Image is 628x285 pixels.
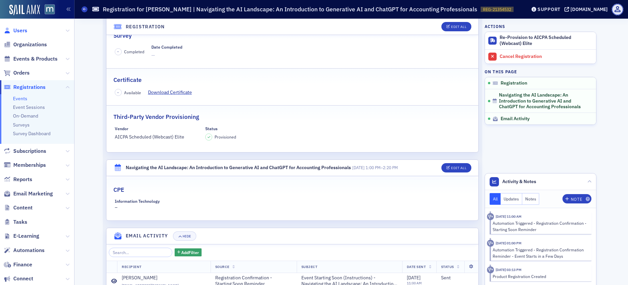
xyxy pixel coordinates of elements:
span: Subject [301,264,318,269]
a: E-Learning [4,232,39,240]
span: Finance [13,261,32,268]
a: Events & Products [4,55,58,63]
span: [DATE] [407,275,420,281]
span: Available [124,90,141,96]
div: Cancel Registration [500,54,593,60]
div: Automation Triggered - Registration Confirmation - Starting Soon Reminder [493,220,587,232]
a: View Homepage [40,4,55,16]
span: Content [13,204,33,211]
a: Reports [4,176,32,183]
time: 2:20 PM [383,165,398,170]
div: Support [538,6,560,12]
a: Event Sessions [13,104,45,110]
span: [DATE] [352,165,365,170]
a: Automations [4,247,45,254]
div: Activity [487,266,494,273]
a: Orders [4,69,30,77]
span: Users [13,27,27,34]
button: Updates [501,193,522,205]
a: Download Certificate [148,89,197,96]
a: Events [13,96,27,102]
time: 10/12/2025 01:00 PM [496,241,522,245]
span: Provisioned [215,134,236,140]
a: Email Marketing [4,190,53,197]
span: Connect [13,275,33,282]
div: Status [205,126,218,131]
span: Source [215,264,230,269]
span: Organizations [13,41,47,48]
time: 10/14/2025 11:00 AM [496,214,522,219]
span: Registration [501,80,527,86]
span: Registrations [13,84,46,91]
span: AICPA Scheduled (Webcast) Elite [115,134,199,141]
button: Notes [522,193,540,205]
div: Automation Triggered - Registration Confirmation Reminder - Event Starts in a Few Days [493,247,587,259]
button: Edit All [441,22,471,31]
div: Information Technology [115,199,160,204]
span: Date Sent [407,264,426,269]
span: – [117,49,119,54]
div: Note [571,197,582,201]
button: [DOMAIN_NAME] [564,7,610,12]
img: SailAMX [9,5,40,15]
span: Profile [612,4,623,15]
a: Organizations [4,41,47,48]
div: [DOMAIN_NAME] [570,6,608,12]
div: Activity [487,240,494,247]
h4: Actions [485,23,505,29]
div: Re-Provision to AICPA Scheduled (Webcast) Elite [500,35,593,46]
h2: Certificate [113,76,142,84]
img: SailAMX [45,4,55,15]
span: Activity & Notes [502,178,536,185]
div: Activity [487,213,494,220]
button: AddFilter [175,248,202,257]
button: Note [562,194,591,203]
span: Email Activity [501,116,530,122]
h4: Email Activity [126,232,168,239]
h2: Third-Party Vendor Provisioning [113,113,199,121]
button: Hide [173,231,196,241]
a: On-Demand [13,113,38,119]
a: Finance [4,261,32,268]
a: Registrations [4,84,46,91]
span: Subscriptions [13,147,46,155]
a: Content [4,204,33,211]
div: Vendor [115,126,128,131]
span: Status [441,264,454,269]
div: – [115,199,199,211]
button: Re-Provision to AICPA Scheduled (Webcast) Elite [485,32,596,50]
span: Orders [13,69,30,77]
input: Search… [109,248,172,257]
h1: Registration for [PERSON_NAME] | Navigating the AI Landscape​: An Introduction to Generative AI a... [103,5,477,13]
span: Add Filter [181,249,199,255]
a: Survey Dashboard [13,131,51,137]
div: [PERSON_NAME] [122,275,157,281]
span: Recipient [122,264,142,269]
div: Date Completed [151,45,182,50]
div: Navigating the AI Landscape​: An Introduction to Generative AI and ChatGPT for Accounting Profess... [126,164,351,171]
span: – [352,165,398,170]
div: Product Registration Created [493,273,587,279]
span: Memberships [13,161,46,169]
span: Completed [124,49,144,55]
a: Surveys [13,122,30,128]
a: Users [4,27,27,34]
a: Connect [4,275,33,282]
span: E-Learning [13,232,39,240]
span: – [117,90,119,95]
span: Events & Products [13,55,58,63]
h2: Survey [113,31,132,40]
a: [PERSON_NAME] [122,275,206,281]
span: Navigating the AI Landscape​: An Introduction to Generative AI and ChatGPT for Accounting Profess... [499,92,587,110]
span: Tasks [13,218,27,226]
span: REG-21354532 [483,7,511,12]
time: 10/6/2025 03:13 PM [496,267,522,272]
div: Edit All [451,25,466,29]
a: Tasks [4,218,27,226]
span: Email Marketing [13,190,53,197]
h2: CPE [113,185,124,194]
span: — [151,52,182,59]
a: Subscriptions [4,147,46,155]
h4: On this page [485,69,596,75]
